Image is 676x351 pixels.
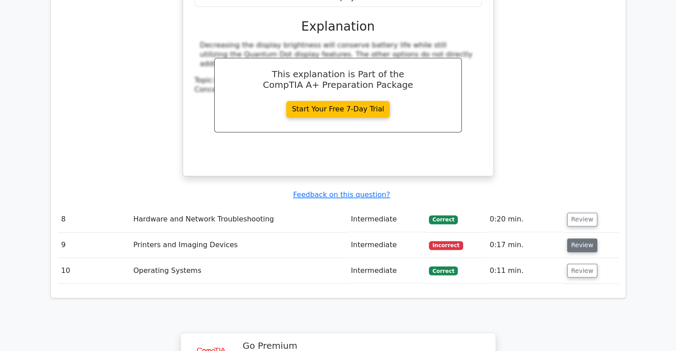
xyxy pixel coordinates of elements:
[58,233,130,258] td: 9
[429,241,463,250] span: Incorrect
[130,258,348,283] td: Operating Systems
[567,264,597,277] button: Review
[347,233,425,258] td: Intermediate
[429,266,458,275] span: Correct
[130,207,348,232] td: Hardware and Network Troubleshooting
[200,41,476,68] div: Decreasing the display brightness will conserve battery life while still utilizing the Quantum Do...
[486,233,564,258] td: 0:17 min.
[347,207,425,232] td: Intermediate
[195,76,482,85] div: Topic:
[486,207,564,232] td: 0:20 min.
[567,238,597,252] button: Review
[58,258,130,283] td: 10
[293,190,390,199] a: Feedback on this question?
[567,213,597,226] button: Review
[130,233,348,258] td: Printers and Imaging Devices
[486,258,564,283] td: 0:11 min.
[200,19,476,34] h3: Explanation
[195,85,482,95] div: Concept:
[58,207,130,232] td: 8
[286,101,390,118] a: Start Your Free 7-Day Trial
[429,215,458,224] span: Correct
[347,258,425,283] td: Intermediate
